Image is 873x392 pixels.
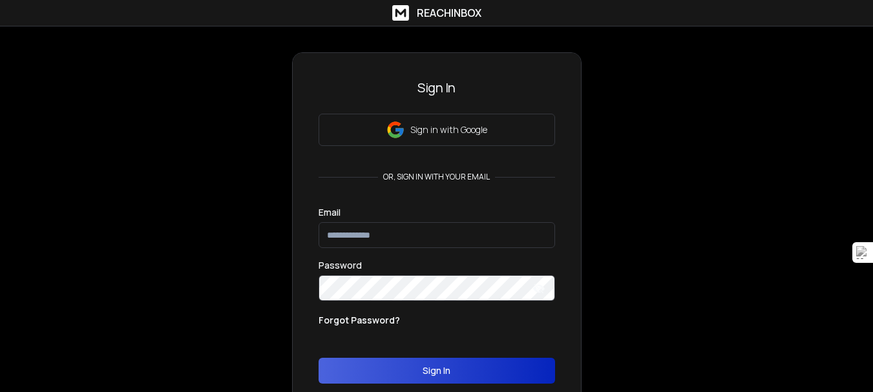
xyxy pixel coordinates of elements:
h3: Sign In [319,79,555,97]
p: Sign in with Google [410,123,487,136]
p: or, sign in with your email [378,172,495,182]
button: Sign In [319,358,555,384]
a: ReachInbox [392,5,481,21]
h1: ReachInbox [417,5,481,21]
button: Sign in with Google [319,114,555,146]
label: Password [319,261,362,270]
p: Forgot Password? [319,314,400,327]
label: Email [319,208,341,217]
